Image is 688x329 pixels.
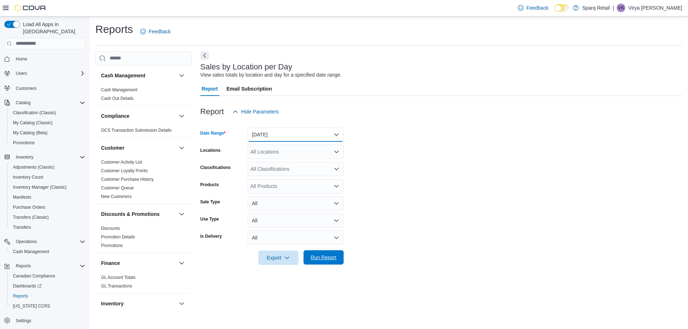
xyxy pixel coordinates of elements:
span: Promotions [13,140,35,146]
a: Adjustments (Classic) [10,163,57,171]
a: Canadian Compliance [10,272,58,280]
span: Manifests [13,194,31,200]
button: Discounts & Promotions [101,211,176,218]
span: Settings [13,316,85,325]
button: Reports [7,291,88,301]
h3: Customer [101,144,124,151]
span: GL Account Totals [101,275,135,280]
a: My Catalog (Classic) [10,118,56,127]
button: Run Report [304,250,344,265]
span: Reports [10,292,85,300]
span: Promotion Details [101,234,135,240]
h1: Reports [95,22,133,37]
span: Inventory [13,153,85,161]
button: Hide Parameters [230,105,282,119]
span: Users [16,71,27,76]
button: Home [1,54,88,64]
span: Reports [13,262,85,270]
h3: Report [200,107,224,116]
h3: Compliance [101,112,129,120]
span: Discounts [101,226,120,231]
h3: Inventory [101,300,124,307]
span: Customer Loyalty Points [101,168,148,174]
span: My Catalog (Classic) [13,120,53,126]
div: Cash Management [95,86,192,106]
span: My Catalog (Classic) [10,118,85,127]
span: Classification (Classic) [13,110,56,116]
p: | [613,4,614,12]
span: Catalog [13,98,85,107]
span: Transfers (Classic) [10,213,85,222]
button: Cash Management [101,72,176,79]
span: Canadian Compliance [10,272,85,280]
span: Home [13,54,85,63]
button: All [248,196,344,211]
span: Reports [16,263,31,269]
span: Cash Out Details [101,96,134,101]
button: Finance [101,260,176,267]
span: Cash Management [13,249,49,255]
label: Sale Type [200,199,220,205]
h3: Finance [101,260,120,267]
span: Classification (Classic) [10,108,85,117]
p: Virya [PERSON_NAME] [628,4,682,12]
span: Email Subscription [226,82,272,96]
a: New Customers [101,194,132,199]
span: Inventory Count [13,174,43,180]
span: Load All Apps in [GEOGRAPHIC_DATA] [20,21,85,35]
button: My Catalog (Beta) [7,128,88,138]
span: Canadian Compliance [13,273,55,279]
p: Sparq Retail [582,4,610,12]
label: Products [200,182,219,188]
a: Inventory Manager (Classic) [10,183,70,192]
label: Locations [200,147,221,153]
a: Reports [10,292,31,300]
a: [US_STATE] CCRS [10,302,53,310]
div: Virya Shields [617,4,625,12]
button: Settings [1,315,88,326]
a: Promotions [101,243,123,248]
a: Feedback [137,24,173,39]
span: Feedback [526,4,548,11]
button: Inventory [13,153,36,161]
a: Customers [13,84,39,93]
span: [US_STATE] CCRS [13,303,50,309]
span: My Catalog (Beta) [10,129,85,137]
button: Users [13,69,30,78]
input: Dark Mode [554,4,569,12]
div: Customer [95,158,192,204]
a: Classification (Classic) [10,108,59,117]
button: Canadian Compliance [7,271,88,281]
button: Export [258,251,298,265]
button: Inventory [101,300,176,307]
button: Promotions [7,138,88,148]
button: Reports [1,261,88,271]
span: Catalog [16,100,30,106]
button: [US_STATE] CCRS [7,301,88,311]
span: Transfers (Classic) [13,214,49,220]
button: Compliance [101,112,176,120]
a: Home [13,55,30,63]
span: Inventory Manager (Classic) [10,183,85,192]
a: Feedback [515,1,551,15]
span: Report [202,82,218,96]
a: Promotions [10,139,38,147]
div: Compliance [95,126,192,137]
span: Adjustments (Classic) [10,163,85,171]
button: Inventory [1,152,88,162]
span: VS [618,4,624,12]
button: Manifests [7,192,88,202]
span: Home [16,56,27,62]
span: Feedback [149,28,171,35]
button: Transfers [7,222,88,232]
label: Use Type [200,216,219,222]
a: Settings [13,316,34,325]
a: Cash Management [101,87,137,92]
span: Washington CCRS [10,302,85,310]
a: Inventory Count [10,173,46,182]
a: Customer Purchase History [101,177,154,182]
button: Adjustments (Classic) [7,162,88,172]
button: Reports [13,262,34,270]
a: GL Account Totals [101,275,135,280]
button: Cash Management [7,247,88,257]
